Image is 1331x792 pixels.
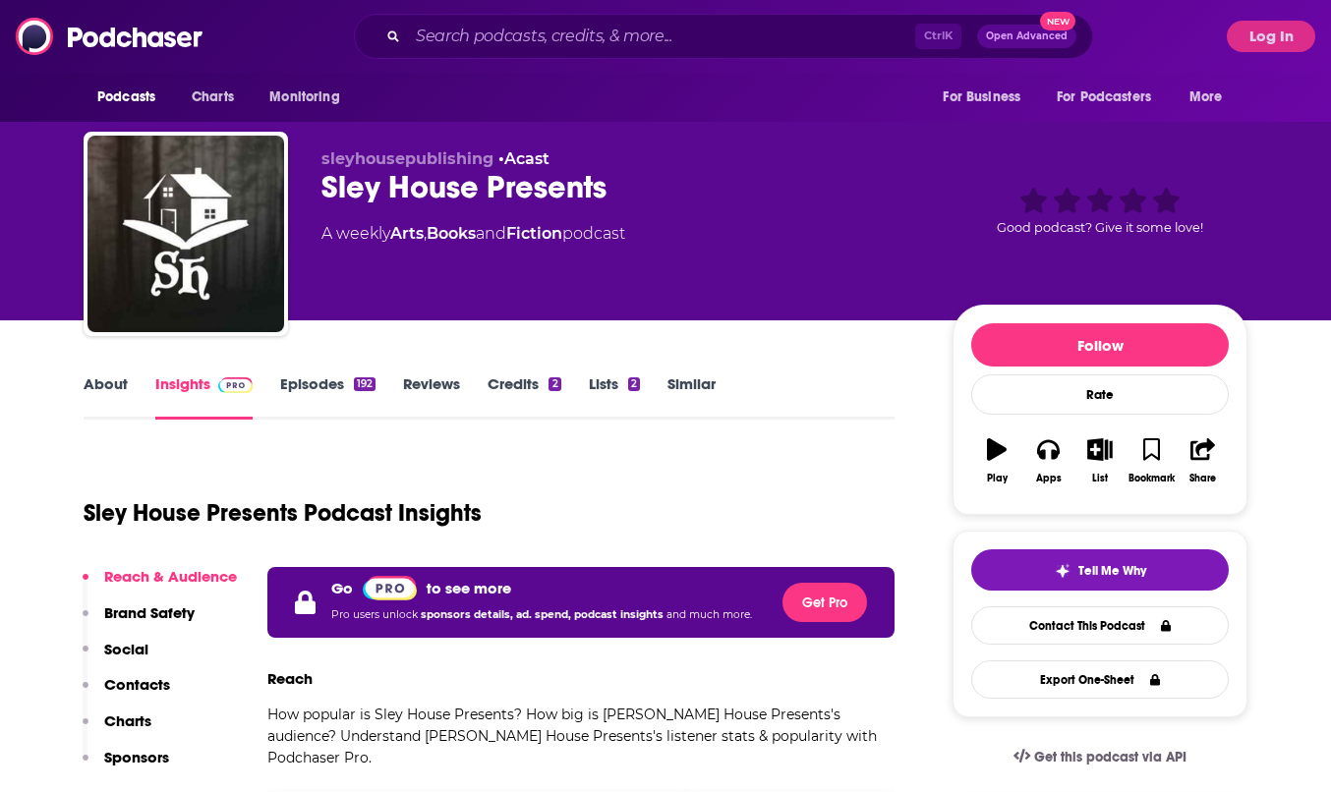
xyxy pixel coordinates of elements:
button: Open AdvancedNew [977,25,1076,48]
span: Good podcast? Give it some love! [997,220,1203,235]
img: Podchaser - Follow, Share and Rate Podcasts [16,18,204,55]
h1: Sley House Presents Podcast Insights [84,498,482,528]
button: Sponsors [83,748,169,784]
button: Social [83,640,148,676]
button: Play [971,425,1022,496]
a: Acast [504,149,550,168]
a: Get this podcast via API [998,733,1202,781]
span: For Podcasters [1057,84,1151,111]
button: open menu [84,79,181,116]
span: Open Advanced [986,31,1068,41]
div: Rate [971,374,1229,415]
div: 2 [628,377,640,391]
p: How popular is Sley House Presents? How big is [PERSON_NAME] House Presents's audience? Understan... [267,704,895,768]
button: open menu [1176,79,1247,116]
img: Sley House Presents [87,136,284,332]
p: Contacts [104,675,170,694]
span: and [476,224,506,243]
a: Reviews [403,374,460,420]
img: tell me why sparkle [1055,563,1071,579]
a: Fiction [506,224,562,243]
a: Episodes192 [280,374,376,420]
button: Log In [1227,21,1315,52]
button: Reach & Audience [83,567,237,603]
span: Podcasts [97,84,155,111]
button: Bookmark [1126,425,1177,496]
span: More [1189,84,1223,111]
p: Pro users unlock and much more. [331,600,752,630]
button: Share [1178,425,1229,496]
p: Charts [104,711,151,730]
p: Reach & Audience [104,567,237,586]
a: InsightsPodchaser Pro [155,374,253,420]
span: Monitoring [269,84,339,111]
button: Get Pro [782,583,867,622]
button: open menu [256,79,365,116]
img: Podchaser Pro [218,377,253,393]
div: Bookmark [1128,473,1175,484]
div: 2 [549,377,560,391]
button: Follow [971,323,1229,367]
button: List [1074,425,1126,496]
span: • [498,149,550,168]
a: About [84,374,128,420]
span: For Business [943,84,1020,111]
span: sleyhousepublishing [321,149,493,168]
button: Contacts [83,675,170,711]
div: Share [1189,473,1216,484]
a: Charts [179,79,246,116]
div: List [1092,473,1108,484]
div: Play [987,473,1008,484]
span: Charts [192,84,234,111]
input: Search podcasts, credits, & more... [408,21,915,52]
button: open menu [1044,79,1180,116]
p: to see more [427,579,511,597]
span: Ctrl K [915,24,961,49]
a: Similar [667,374,716,420]
span: Get this podcast via API [1034,749,1186,765]
div: Search podcasts, credits, & more... [354,14,1093,59]
span: New [1040,12,1075,30]
button: Apps [1022,425,1073,496]
a: Pro website [363,575,417,600]
button: Brand Safety [83,603,195,640]
div: A weekly podcast [321,222,625,246]
a: Credits2 [488,374,560,420]
a: Contact This Podcast [971,606,1229,645]
div: Good podcast? Give it some love! [953,149,1247,271]
button: tell me why sparkleTell Me Why [971,549,1229,591]
button: open menu [929,79,1045,116]
p: Brand Safety [104,603,195,622]
p: Go [331,579,353,597]
a: Arts [390,224,424,243]
span: Tell Me Why [1078,563,1146,579]
span: , [424,224,427,243]
a: Books [427,224,476,243]
p: Sponsors [104,748,169,766]
div: 192 [354,377,376,391]
h3: Reach [267,669,313,688]
p: Social [104,640,148,658]
span: sponsors details, ad. spend, podcast insights [421,608,666,621]
img: Podchaser Pro [363,576,417,600]
button: Charts [83,711,151,748]
div: Apps [1036,473,1062,484]
a: Lists2 [589,374,640,420]
button: Export One-Sheet [971,660,1229,699]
